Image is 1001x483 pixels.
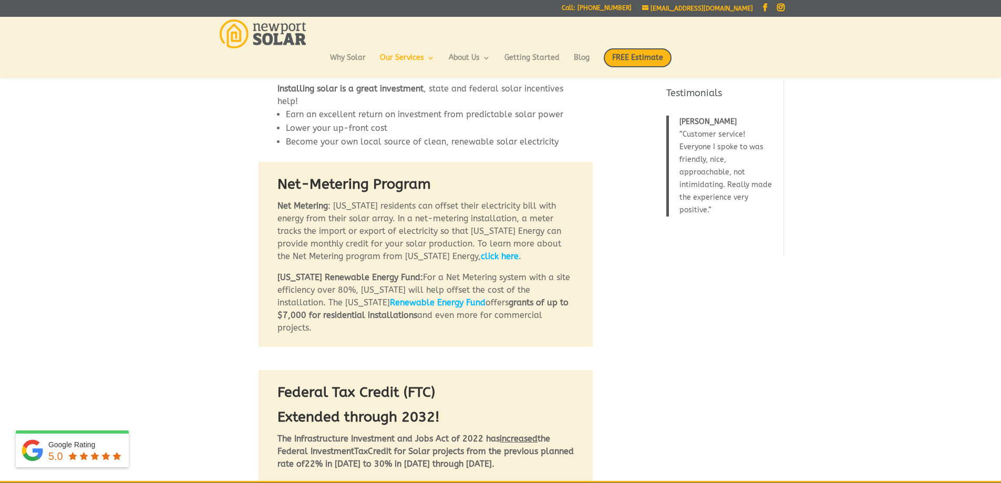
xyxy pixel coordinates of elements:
span: For a Net Metering system with a site efficiency over 80%, [US_STATE] will help offset the cost o... [277,272,570,307]
a: Renewable Energy Fund [390,297,486,307]
strong: Federal Tax Credit (FTC) [277,384,435,400]
span: Become your own local source of clean, renewable solar electricity [286,137,559,147]
span: [PERSON_NAME] [679,117,737,126]
strong: The Infrastructure Investment and Jobs Act of 2022 has the Federal Investment Credit for Solar pr... [277,434,574,469]
a: [EMAIL_ADDRESS][DOMAIN_NAME] [642,5,753,12]
h4: Testimonials [666,87,777,105]
span: Earn an excellent return on investment from predictable solar power [286,109,563,119]
a: FREE Estimate [604,48,672,78]
span: 5.0 [48,450,63,462]
span: increased [500,434,538,444]
span: , state and federal solar incentives help! [277,84,563,106]
strong: 22% in [DATE] to 30% in [DATE] through [DATE]. [305,459,494,469]
strong: Extended through 2032! [277,408,439,425]
a: Call: [PHONE_NUMBER] [562,5,632,16]
div: Google Rating [48,439,123,450]
p: : [US_STATE] residents can offset their electricity bill with energy from their solar array. In a... [277,200,574,271]
a: Getting Started [504,54,560,72]
span: offers and even more for commercial projects. [277,297,569,333]
strong: [US_STATE] Renewable Energy Fund: [277,272,423,282]
a: click here [481,251,519,261]
img: Newport Solar | Solar Energy Optimized. [220,19,306,48]
strong: Net-Metering Program [277,176,431,192]
a: Our Services [380,54,435,72]
a: Why Solar [330,54,366,72]
a: About Us [449,54,490,72]
strong: Installing solar is a great investment [277,84,424,94]
a: Blog [574,54,590,72]
strong: Net Metering [277,201,328,211]
span: Lower your up-front cost [286,123,387,133]
blockquote: Customer service! Everyone I spoke to was friendly, nice, approachable, not intimidating. Really ... [666,116,777,217]
strong: grants of up to $7,000 for residential installations [277,297,569,320]
span: FREE Estimate [604,48,672,67]
span: Tax [354,446,368,456]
